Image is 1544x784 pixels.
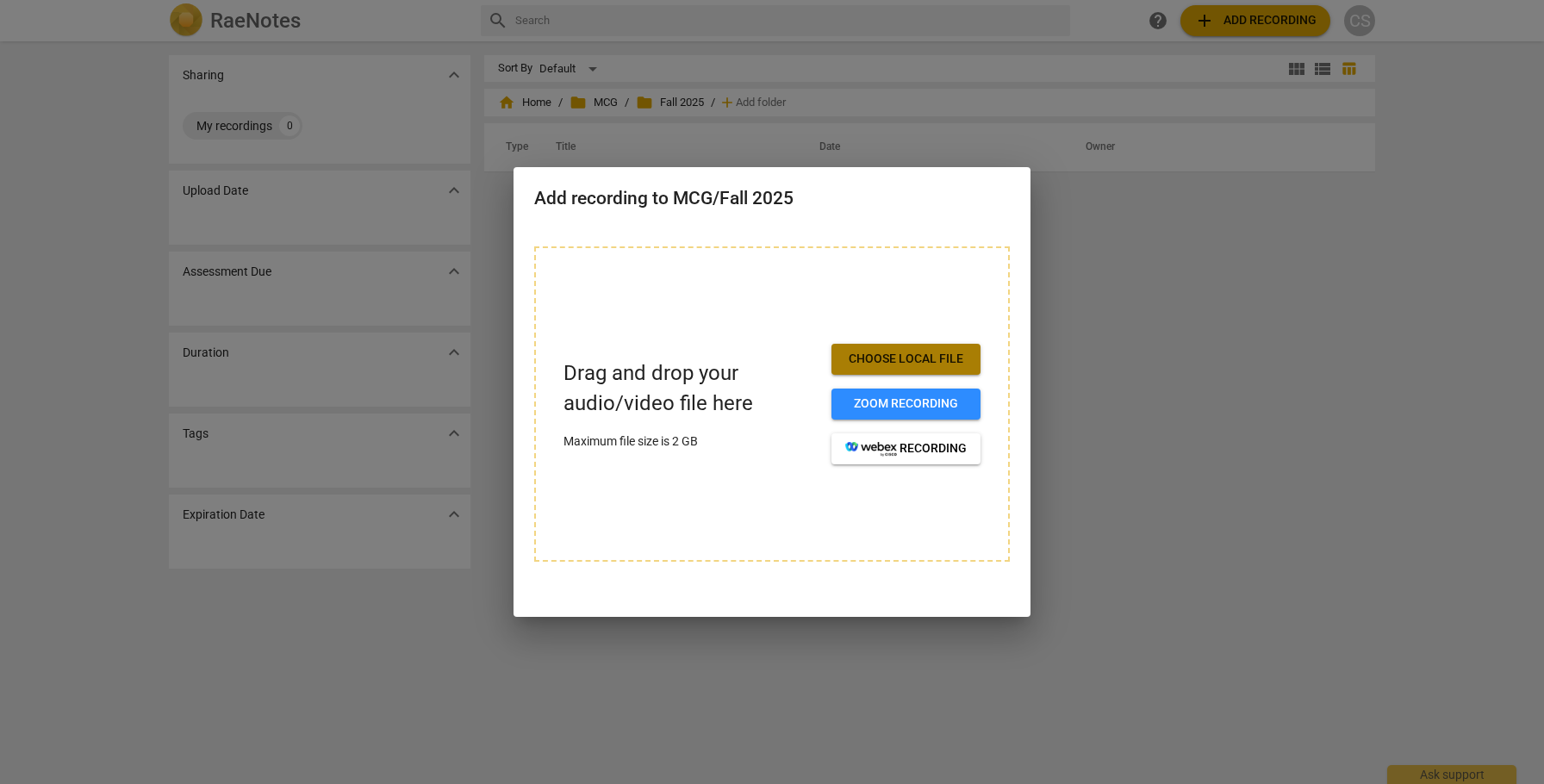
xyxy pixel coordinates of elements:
span: recording [845,440,967,457]
h2: Add recording to MCG/Fall 2025 [534,188,1010,209]
button: Choose local file [831,344,981,375]
span: Zoom recording [845,395,967,413]
button: Zoom recording [831,389,981,420]
span: Choose local file [845,351,967,368]
button: recording [831,433,981,464]
p: Maximum file size is 2 GB [563,432,818,451]
p: Drag and drop your audio/video file here [563,358,818,419]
